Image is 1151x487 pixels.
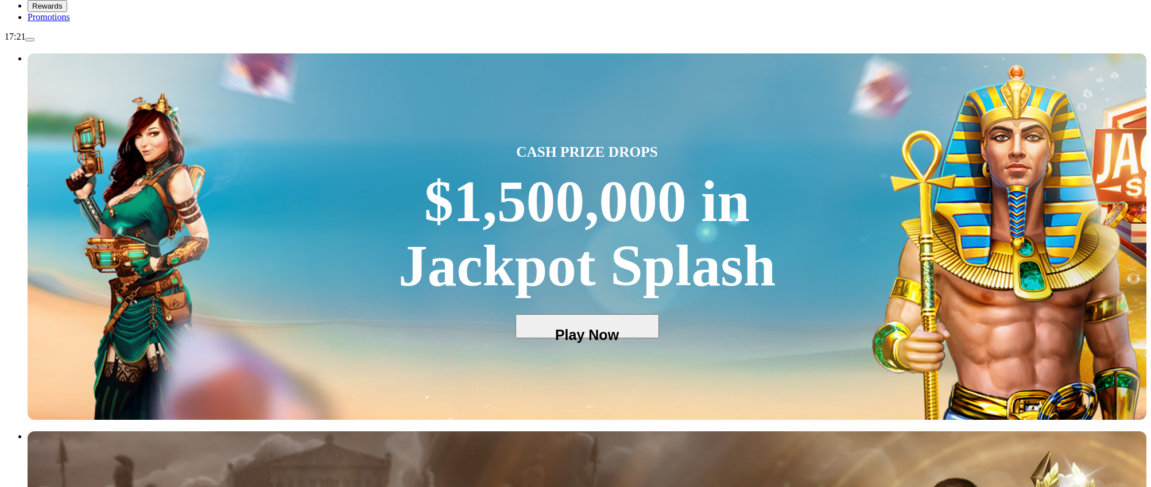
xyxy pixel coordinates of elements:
a: Promotions [28,12,70,22]
span: CASH PRIZE DROPS [516,141,658,163]
div: $1,500,000 in Jackpot Splash [398,170,776,298]
button: Play Now [516,314,659,338]
span: Play Now [534,326,640,343]
span: 17:21 [5,32,25,41]
button: menu [25,38,34,41]
span: Rewards [32,2,63,10]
